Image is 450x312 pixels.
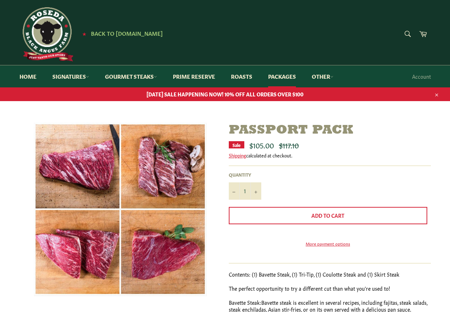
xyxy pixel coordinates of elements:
[19,7,74,61] img: Roseda Beef
[45,65,96,87] a: Signatures
[229,172,261,178] label: Quantity
[229,182,240,200] button: Reduce item quantity by one
[250,182,261,200] button: Increase item quantity by one
[98,65,164,87] a: Gourmet Steaks
[229,285,431,292] p: The perfect opportunity to try a different cut than what you're used to!
[229,123,431,138] h1: Passport Pack
[305,65,341,87] a: Other
[34,123,207,296] img: Passport Pack
[249,140,274,150] span: $105.00
[79,31,163,36] a: ★ Back to [DOMAIN_NAME]
[166,65,222,87] a: Prime Reserve
[409,66,434,87] a: Account
[229,152,431,159] div: calculated at checkout.
[261,65,303,87] a: Packages
[229,152,246,159] a: Shipping
[12,65,44,87] a: Home
[311,212,344,219] span: Add to Cart
[229,271,431,278] p: Contents: (1) Bavette Steak, (1) Tri-Tip, (1) Coulotte Steak and (1) Skirt Steak
[82,31,86,36] span: ★
[279,140,299,150] s: $117.10
[229,141,244,148] div: Sale
[91,29,163,37] span: Back to [DOMAIN_NAME]
[229,240,427,247] a: More payment options
[229,207,427,224] button: Add to Cart
[224,65,259,87] a: Roasts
